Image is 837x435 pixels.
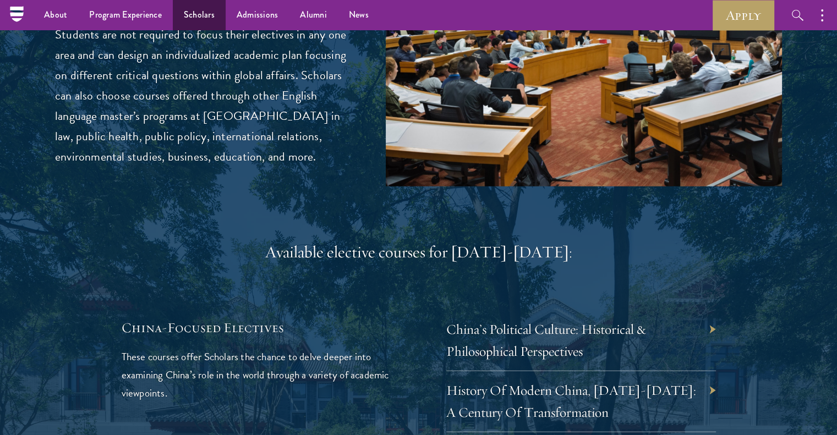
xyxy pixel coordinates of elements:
[122,348,391,402] p: These courses offer Scholars the chance to delve deeper into examining China’s role in the world ...
[122,241,716,263] div: Available elective courses for [DATE]-[DATE]:
[122,318,391,337] h5: China-Focused Electives
[446,321,646,360] a: China’s Political Culture: Historical & Philosophical Perspectives
[446,382,696,421] a: History Of Modern China, [DATE]-[DATE]: A Century Of Transformation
